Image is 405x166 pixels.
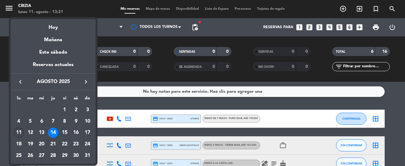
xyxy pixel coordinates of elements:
[60,139,70,149] div: 22
[82,116,93,127] td: 10 de agosto de 2025
[82,116,93,127] div: 10
[14,128,24,138] div: 11
[82,127,93,138] td: 17 de agosto de 2025
[60,105,70,115] div: 1
[59,150,70,161] td: 29 de agosto de 2025
[11,61,96,73] div: Reservas actuales
[80,78,91,86] button: keyboard_arrow_right
[59,104,70,116] td: 1 de agosto de 2025
[14,116,24,127] div: 4
[82,95,93,104] th: domingo
[71,151,81,161] div: 30
[71,105,81,115] div: 2
[11,32,96,44] div: Mañana
[36,116,47,127] div: 6
[48,139,58,149] div: 21
[26,78,80,86] span: agosto 2025
[59,127,70,138] td: 15 de agosto de 2025
[70,127,82,138] td: 16 de agosto de 2025
[48,151,58,161] div: 28
[82,150,93,161] td: 31 de agosto de 2025
[13,150,25,161] td: 25 de agosto de 2025
[25,138,36,150] td: 19 de agosto de 2025
[11,19,96,32] div: Hoy
[15,78,26,86] button: keyboard_arrow_left
[47,138,59,150] td: 21 de agosto de 2025
[82,128,93,138] div: 17
[71,128,81,138] div: 16
[36,95,47,104] th: miércoles
[82,78,90,85] i: keyboard_arrow_right
[48,116,58,127] div: 7
[13,127,25,138] td: 11 de agosto de 2025
[60,151,70,161] div: 29
[11,44,96,61] div: Este sábado
[25,116,36,127] td: 5 de agosto de 2025
[60,116,70,127] div: 8
[82,104,93,116] td: 3 de agosto de 2025
[60,128,70,138] div: 15
[82,138,93,150] td: 24 de agosto de 2025
[48,128,58,138] div: 14
[36,116,47,127] td: 6 de agosto de 2025
[36,127,47,138] td: 13 de agosto de 2025
[13,116,25,127] td: 4 de agosto de 2025
[36,128,47,138] div: 13
[70,116,82,127] td: 9 de agosto de 2025
[36,138,47,150] td: 20 de agosto de 2025
[47,127,59,138] td: 14 de agosto de 2025
[13,138,25,150] td: 18 de agosto de 2025
[82,139,93,149] div: 24
[13,104,59,116] td: AGO.
[59,138,70,150] td: 22 de agosto de 2025
[59,116,70,127] td: 8 de agosto de 2025
[47,95,59,104] th: jueves
[25,116,36,127] div: 5
[36,139,47,149] div: 20
[71,116,81,127] div: 9
[70,95,82,104] th: sábado
[71,139,81,149] div: 23
[70,138,82,150] td: 23 de agosto de 2025
[25,95,36,104] th: martes
[25,128,36,138] div: 12
[47,116,59,127] td: 7 de agosto de 2025
[59,95,70,104] th: viernes
[36,150,47,161] td: 27 de agosto de 2025
[82,105,93,115] div: 3
[36,151,47,161] div: 27
[47,150,59,161] td: 28 de agosto de 2025
[82,151,93,161] div: 31
[14,151,24,161] div: 25
[17,78,24,85] i: keyboard_arrow_left
[25,151,36,161] div: 26
[25,127,36,138] td: 12 de agosto de 2025
[70,104,82,116] td: 2 de agosto de 2025
[25,150,36,161] td: 26 de agosto de 2025
[25,139,36,149] div: 19
[14,139,24,149] div: 18
[70,150,82,161] td: 30 de agosto de 2025
[13,95,25,104] th: lunes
